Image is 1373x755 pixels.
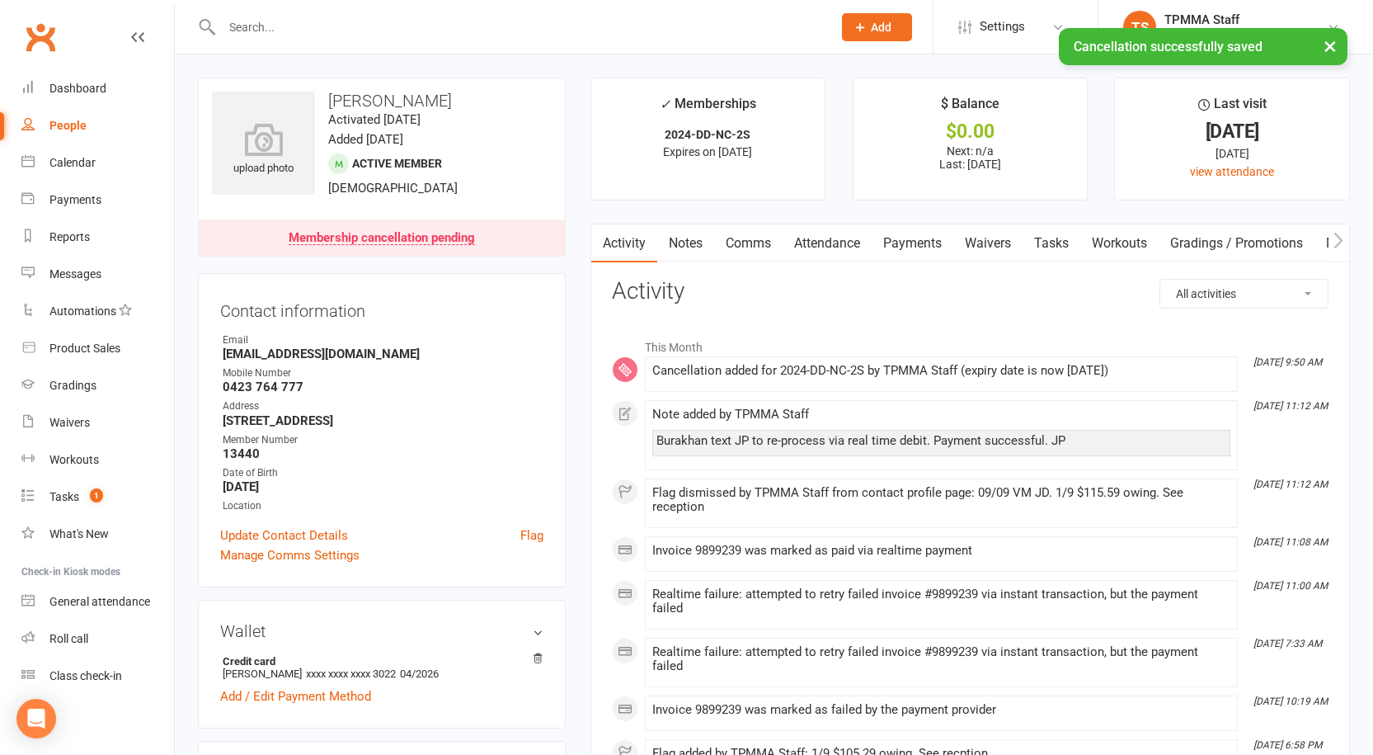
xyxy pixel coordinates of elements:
[1059,28,1347,65] div: Cancellation successfully saved
[652,544,1230,558] div: Invoice 9899239 was marked as paid via realtime payment
[212,123,315,177] div: upload photo
[352,157,442,170] span: Active member
[842,13,912,41] button: Add
[220,653,543,682] li: [PERSON_NAME]
[1130,144,1334,163] div: [DATE]
[220,545,360,565] a: Manage Comms Settings
[656,434,1226,448] div: Burakhan text JP to re-process via real time debit. Payment successful. JP
[220,687,371,706] a: Add / Edit Payment Method
[49,342,120,355] div: Product Sales
[49,453,99,466] div: Workouts
[21,583,174,621] a: General attendance kiosk mode
[1253,580,1328,592] i: [DATE] 11:00 AM
[21,441,174,479] a: Workouts
[1130,123,1334,140] div: [DATE]
[16,699,56,738] div: Open Intercom Messenger
[714,224,783,262] a: Comms
[220,526,348,545] a: Update Contact Details
[21,404,174,441] a: Waivers
[652,587,1230,616] div: Realtime failure: attempted to retry failed invoice #9899239 via instant transaction, but the pay...
[49,416,90,429] div: Waivers
[1023,224,1080,262] a: Tasks
[612,330,1328,356] li: This Month
[49,82,106,95] div: Dashboard
[1253,739,1322,751] i: [DATE] 6:58 PM
[223,446,543,461] strong: 13440
[223,479,543,494] strong: [DATE]
[21,219,174,256] a: Reports
[1080,224,1159,262] a: Workouts
[1198,93,1267,123] div: Last visit
[49,669,122,682] div: Class check-in
[980,8,1025,45] span: Settings
[328,132,403,147] time: Added [DATE]
[223,432,543,448] div: Member Number
[49,267,101,281] div: Messages
[872,224,953,262] a: Payments
[223,399,543,414] div: Address
[1315,28,1345,64] button: ×
[1253,638,1322,649] i: [DATE] 7:33 AM
[871,21,891,34] span: Add
[21,70,174,107] a: Dashboard
[21,107,174,144] a: People
[21,256,174,293] a: Messages
[49,304,116,318] div: Automations
[1253,479,1328,490] i: [DATE] 11:12 AM
[223,380,543,394] strong: 0423 764 777
[941,93,999,123] div: $ Balance
[660,97,670,112] i: ✓
[220,622,543,640] h3: Wallet
[289,232,475,245] div: Membership cancellation pending
[49,595,150,608] div: General attendance
[652,645,1230,673] div: Realtime failure: attempted to retry failed invoice #9899239 via instant transaction, but the pay...
[783,224,872,262] a: Attendance
[223,333,543,348] div: Email
[1190,165,1274,178] a: view attendance
[217,16,821,39] input: Search...
[49,379,96,392] div: Gradings
[868,144,1073,171] p: Next: n/a Last: [DATE]
[665,128,750,141] strong: 2024-DD-NC-2S
[223,413,543,428] strong: [STREET_ADDRESS]
[328,112,421,127] time: Activated [DATE]
[220,295,543,320] h3: Contact information
[1253,400,1328,412] i: [DATE] 11:12 AM
[212,92,552,110] h3: [PERSON_NAME]
[49,632,88,645] div: Roll call
[612,279,1328,304] h3: Activity
[306,668,396,680] span: xxxx xxxx xxxx 3022
[1123,11,1156,44] div: TS
[953,224,1023,262] a: Waivers
[223,465,543,481] div: Date of Birth
[49,193,101,206] div: Payments
[90,488,103,503] span: 1
[660,93,756,124] div: Memberships
[1159,224,1314,262] a: Gradings / Promotions
[657,224,714,262] a: Notes
[868,123,1073,140] div: $0.00
[1164,12,1327,27] div: TPMMA Staff
[652,486,1230,514] div: Flag dismissed by TPMMA Staff from contact profile page: 09/09 VM JD. 1/9 $115.59 owing. See rece...
[652,364,1230,378] div: Cancellation added for 2024-DD-NC-2S by TPMMA Staff (expiry date is now [DATE])
[1253,696,1328,707] i: [DATE] 10:19 AM
[652,408,1230,422] div: Note added by TPMMA Staff
[21,479,174,516] a: Tasks 1
[21,367,174,404] a: Gradings
[663,145,752,158] span: Expires on [DATE]
[223,655,535,668] strong: Credit card
[1164,27,1327,42] div: Team Perosh Mixed Martial Arts
[21,182,174,219] a: Payments
[520,526,543,545] a: Flag
[49,490,79,503] div: Tasks
[1253,356,1322,368] i: [DATE] 9:50 AM
[328,181,458,196] span: [DEMOGRAPHIC_DATA]
[49,119,87,132] div: People
[21,293,174,330] a: Automations
[21,621,174,658] a: Roll call
[21,516,174,553] a: What's New
[223,347,543,361] strong: [EMAIL_ADDRESS][DOMAIN_NAME]
[49,230,90,243] div: Reports
[21,658,174,695] a: Class kiosk mode
[20,17,61,58] a: Clubworx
